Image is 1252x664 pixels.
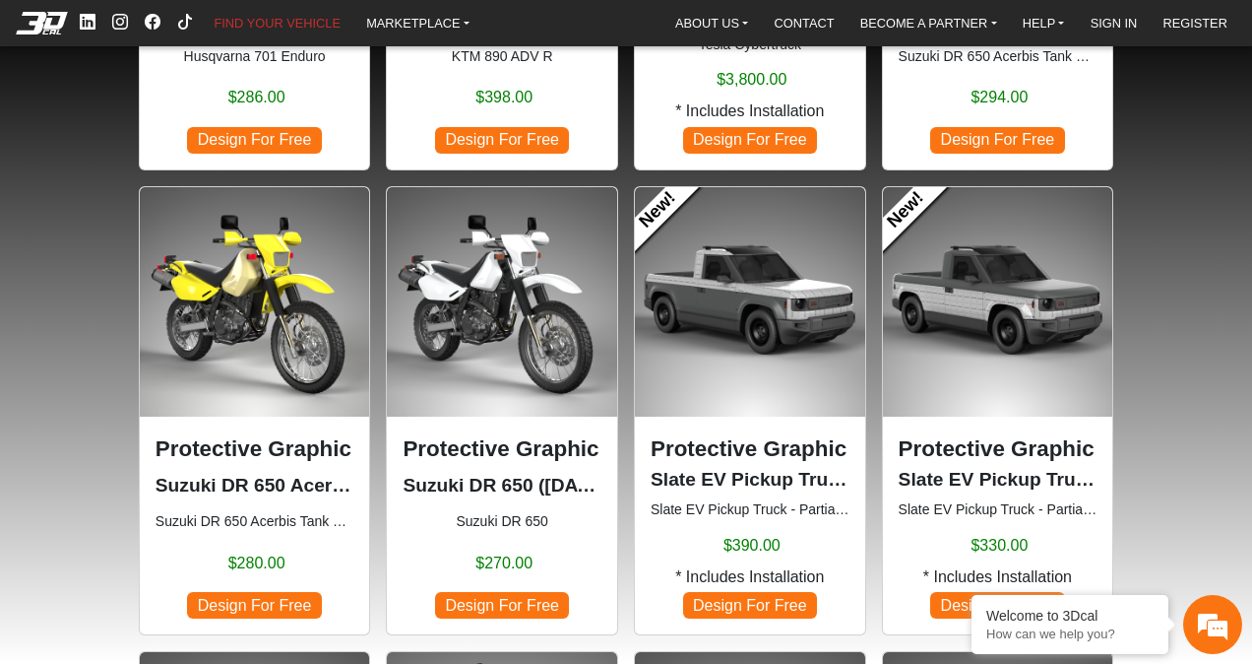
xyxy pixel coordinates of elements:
div: Minimize live chat window [323,10,370,57]
a: FIND YOUR VEHICLE [207,10,348,35]
a: ABOUT US [667,10,756,35]
p: Slate EV Pickup Truck Half Bottom Set (2026) [899,466,1097,495]
p: Protective Graphic Kit [403,432,601,466]
p: Suzuki DR 650 Acerbis Tank 5.3 Gl (1996-2024) [156,472,354,500]
div: Articles [253,494,375,555]
small: Slate EV Pickup Truck - Partial Wrapping Kit [899,499,1097,520]
span: * Includes Installation [675,100,824,123]
small: Slate EV Pickup Truck - Partial Wrapping Kit [651,499,849,520]
div: Slate EV Pickup Truck - Partial Wrapping Kit [634,186,866,636]
span: $390.00 [723,534,781,558]
p: Suzuki DR 650 (1996-2024) [403,472,601,500]
span: Design For Free [187,127,321,154]
div: Chat with us now [132,103,360,129]
span: Design For Free [187,592,321,619]
span: $270.00 [475,552,532,575]
span: Design For Free [683,127,817,154]
a: New! [866,170,946,250]
span: $286.00 [228,86,285,109]
span: $398.00 [475,86,532,109]
img: EV Pickup TruckHalf Bottom Set2026 [883,187,1113,418]
span: $280.00 [228,552,285,575]
img: DR 6501996-2024 [387,187,617,418]
img: EV Pickup TruckHalf Top Set2026 [635,187,865,418]
p: Protective Graphic Kit [156,432,354,466]
p: Protective Graphic Kit [651,432,849,466]
span: We're online! [114,187,272,374]
a: CONTACT [767,10,843,35]
p: How can we help you? [986,627,1154,641]
a: SIGN IN [1083,10,1146,35]
div: Slate EV Pickup Truck - Partial Wrapping Kit [882,186,1114,636]
div: Navigation go back [22,101,51,131]
span: $294.00 [970,86,1028,109]
p: Protective Graphic Kit [899,432,1097,466]
a: REGISTER [1155,10,1234,35]
small: KTM 890 ADV R [403,46,601,67]
div: FAQs [132,494,254,555]
a: HELP [1015,10,1073,35]
span: Design For Free [683,592,817,619]
span: Conversation [10,528,132,542]
img: DR 650Acerbis Tank 5.3 Gl1996-2024 [140,187,370,418]
div: Welcome to 3Dcal [986,608,1154,624]
a: MARKETPLACE [358,10,477,35]
div: Suzuki DR 650 Acerbis Tank 5.3 Gl [139,186,371,636]
small: Husqvarna 701 Enduro [156,46,354,67]
a: BECOME A PARTNER [852,10,1005,35]
textarea: Type your message and hit 'Enter' [10,425,375,494]
span: Design For Free [435,127,569,154]
a: New! [619,170,699,250]
span: Design For Free [435,592,569,619]
span: * Includes Installation [675,565,824,589]
span: Design For Free [930,127,1064,154]
span: Design For Free [930,592,1064,619]
small: Suzuki DR 650 Acerbis Tank 5.3 Gl [156,511,354,532]
div: Suzuki DR 650 [386,186,618,636]
small: Suzuki DR 650 [403,511,601,532]
p: Slate EV Pickup Truck Half Top Set (2026) [651,466,849,495]
span: * Includes Installation [923,565,1072,589]
span: $330.00 [970,534,1028,558]
span: $3,800.00 [717,68,786,92]
small: Suzuki DR 650 Acerbis Tank 6.6 Gl [899,46,1097,67]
